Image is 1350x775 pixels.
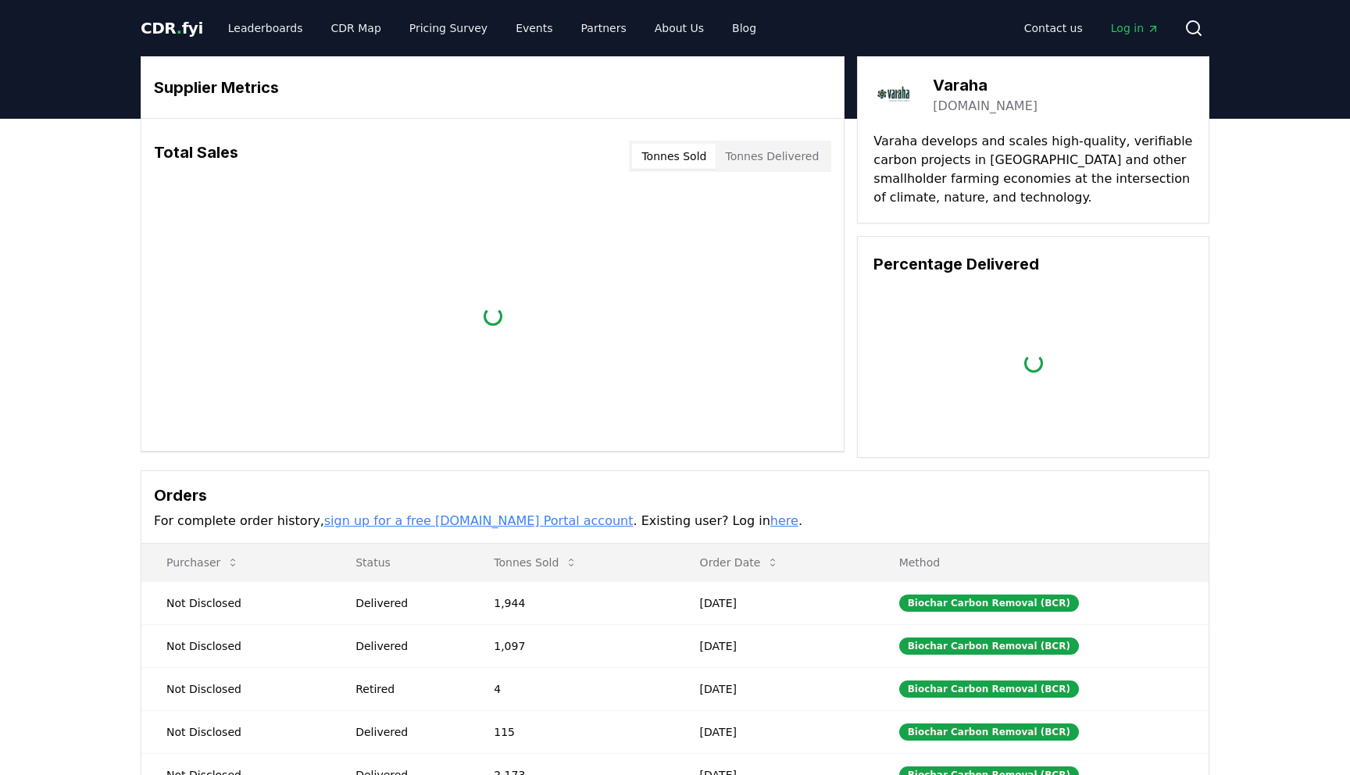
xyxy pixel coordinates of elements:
button: Tonnes Sold [632,144,716,169]
div: Biochar Carbon Removal (BCR) [899,723,1079,741]
h3: Supplier Metrics [154,76,831,99]
div: Delivered [355,595,456,611]
button: Tonnes Sold [481,547,590,578]
p: Method [887,555,1196,570]
a: Leaderboards [216,14,316,42]
nav: Main [216,14,769,42]
p: Status [343,555,456,570]
div: Biochar Carbon Removal (BCR) [899,637,1079,655]
a: Blog [720,14,769,42]
span: CDR fyi [141,19,203,37]
a: Pricing Survey [397,14,500,42]
h3: Percentage Delivered [873,252,1193,276]
h3: Orders [154,484,1196,507]
td: Not Disclosed [141,667,330,710]
span: Log in [1111,20,1159,36]
p: For complete order history, . Existing user? Log in . [154,512,1196,530]
img: Varaha-logo [873,73,917,116]
a: sign up for a free [DOMAIN_NAME] Portal account [324,513,634,528]
a: About Us [642,14,716,42]
td: 1,097 [469,624,674,667]
div: Biochar Carbon Removal (BCR) [899,680,1079,698]
div: loading [481,304,505,327]
td: Not Disclosed [141,710,330,753]
a: here [770,513,798,528]
div: Biochar Carbon Removal (BCR) [899,595,1079,612]
div: Delivered [355,724,456,740]
button: Order Date [687,547,792,578]
a: Partners [569,14,639,42]
span: . [177,19,182,37]
a: Events [503,14,565,42]
div: Delivered [355,638,456,654]
h3: Total Sales [154,141,238,172]
td: 115 [469,710,674,753]
a: Contact us [1012,14,1095,42]
button: Purchaser [154,547,252,578]
h3: Varaha [933,73,1037,97]
td: [DATE] [675,667,874,710]
button: Tonnes Delivered [716,144,828,169]
a: Log in [1098,14,1172,42]
td: [DATE] [675,581,874,624]
nav: Main [1012,14,1172,42]
td: [DATE] [675,710,874,753]
div: loading [1022,352,1045,375]
td: Not Disclosed [141,581,330,624]
a: CDR.fyi [141,17,203,39]
td: 4 [469,667,674,710]
p: Varaha develops and scales high-quality, verifiable carbon projects in [GEOGRAPHIC_DATA] and othe... [873,132,1193,207]
a: [DOMAIN_NAME] [933,97,1037,116]
div: Retired [355,681,456,697]
td: [DATE] [675,624,874,667]
a: CDR Map [319,14,394,42]
td: Not Disclosed [141,624,330,667]
td: 1,944 [469,581,674,624]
